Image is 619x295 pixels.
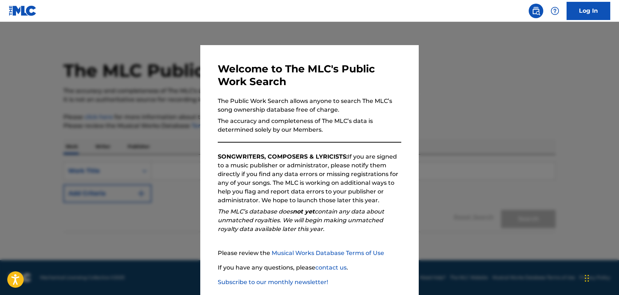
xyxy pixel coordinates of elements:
strong: SONGWRITERS, COMPOSERS & LYRICISTS: [218,153,348,160]
a: Public Search [529,4,543,18]
p: If you are signed to a music publisher or administrator, please notify them directly if you find ... [218,152,401,205]
a: Log In [567,2,610,20]
img: search [532,7,540,15]
iframe: Chat Widget [583,260,619,295]
img: help [551,7,559,15]
p: If you have any questions, please . [218,263,401,272]
em: The MLC’s database does contain any data about unmatched royalties. We will begin making unmatche... [218,208,384,232]
img: MLC Logo [9,5,37,16]
div: Arrastrar [585,267,589,289]
a: Musical Works Database Terms of Use [272,250,384,256]
a: contact us [315,264,347,271]
div: Widget de chat [583,260,619,295]
p: The accuracy and completeness of The MLC’s data is determined solely by our Members. [218,117,401,134]
p: The Public Work Search allows anyone to search The MLC’s song ownership database free of charge. [218,97,401,114]
a: Subscribe to our monthly newsletter! [218,279,328,286]
div: Help [548,4,562,18]
p: Please review the [218,249,401,258]
strong: not yet [293,208,315,215]
h3: Welcome to The MLC's Public Work Search [218,63,401,88]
